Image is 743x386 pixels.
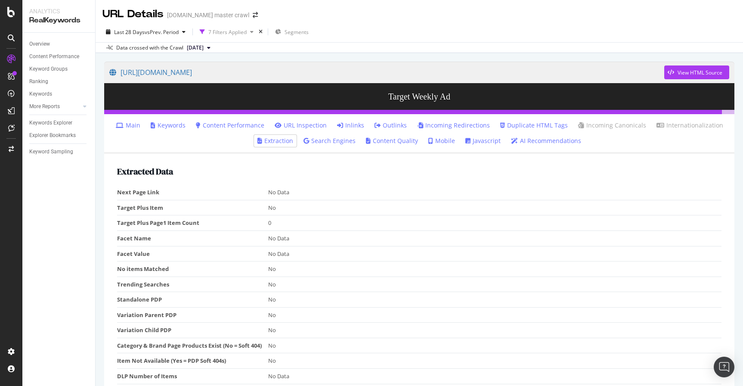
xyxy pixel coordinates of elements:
td: No [268,292,721,308]
td: Facet Value [117,246,268,261]
div: Keywords Explorer [29,118,72,128]
div: Analytics [29,7,88,16]
div: Ranking [29,77,48,86]
div: Keywords [29,90,52,99]
a: Overview [29,40,89,49]
button: Segments [272,25,312,39]
a: Mobile [428,137,455,145]
td: Trending Searches [117,277,268,292]
td: Variation Child PDP [117,323,268,338]
a: Outlinks [375,121,407,130]
h3: Target Weekly Ad [104,83,734,110]
td: Next Page Link [117,185,268,200]
td: No [268,338,721,353]
h2: Extracted Data [117,167,721,176]
div: times [257,28,264,36]
td: 0 [268,215,721,231]
a: Content Quality [366,137,418,145]
div: Overview [29,40,50,49]
div: 7 Filters Applied [208,28,247,36]
td: No [268,307,721,323]
td: No [268,277,721,292]
span: Last 28 Days [114,28,145,36]
td: Standalone PDP [117,292,268,308]
a: Incoming Canonicals [578,121,646,130]
div: arrow-right-arrow-left [253,12,258,18]
button: [DATE] [183,43,214,53]
div: Keyword Sampling [29,147,73,156]
span: Segments [285,28,309,36]
a: Content Performance [196,121,264,130]
a: Keywords [151,121,186,130]
button: 7 Filters Applied [196,25,257,39]
a: URL Inspection [275,121,327,130]
div: Explorer Bookmarks [29,131,76,140]
td: Item Not Available (Yes = PDP Soft 404s) [117,353,268,369]
button: View HTML Source [664,65,729,79]
a: Search Engines [303,137,356,145]
a: Inlinks [337,121,364,130]
a: Keyword Sampling [29,147,89,156]
td: No [268,323,721,338]
td: Variation Parent PDP [117,307,268,323]
a: Keywords [29,90,89,99]
div: URL Details [102,7,164,22]
td: No Data [268,369,721,384]
a: [URL][DOMAIN_NAME] [109,62,664,83]
td: Target Plus Page1 Item Count [117,215,268,231]
a: Keyword Groups [29,65,89,74]
td: No [268,353,721,369]
td: No Data [268,185,721,200]
a: Keywords Explorer [29,118,89,128]
a: Explorer Bookmarks [29,131,89,140]
div: Open Intercom Messenger [714,357,734,377]
a: Javascript [465,137,501,145]
a: Extraction [257,137,293,145]
td: Category & Brand Page Products Exist (No = Soft 404) [117,338,268,353]
td: No items Matched [117,261,268,277]
td: DLP Number of Items [117,369,268,384]
a: Internationalization [656,121,723,130]
a: More Reports [29,102,80,111]
div: More Reports [29,102,60,111]
a: Duplicate HTML Tags [500,121,568,130]
a: Content Performance [29,52,89,61]
span: 2025 Aug. 4th [187,44,204,52]
button: Last 28 DaysvsPrev. Period [102,25,189,39]
div: [DOMAIN_NAME] master crawl [167,11,249,19]
td: No [268,200,721,215]
td: Facet Name [117,230,268,246]
a: Incoming Redirections [417,121,490,130]
div: Data crossed with the Crawl [116,44,183,52]
div: Keyword Groups [29,65,68,74]
td: No [268,261,721,277]
a: Ranking [29,77,89,86]
div: Content Performance [29,52,79,61]
td: No Data [268,230,721,246]
a: AI Recommendations [511,137,581,145]
span: vs Prev. Period [145,28,179,36]
td: No Data [268,246,721,261]
div: View HTML Source [678,69,722,76]
a: Main [116,121,140,130]
div: RealKeywords [29,16,88,25]
td: Target Plus Item [117,200,268,215]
